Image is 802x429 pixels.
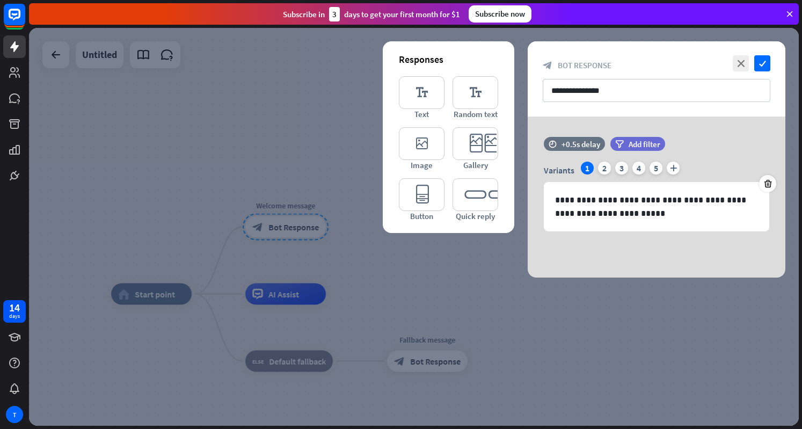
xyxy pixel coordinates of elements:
[283,7,460,21] div: Subscribe in days to get your first month for $1
[581,162,594,174] div: 1
[615,162,628,174] div: 3
[9,303,20,312] div: 14
[650,162,662,174] div: 5
[615,140,624,148] i: filter
[754,55,770,71] i: check
[598,162,611,174] div: 2
[549,140,557,148] i: time
[6,406,23,423] div: T
[9,4,41,37] button: Open LiveChat chat widget
[9,312,20,320] div: days
[733,55,749,71] i: close
[3,300,26,323] a: 14 days
[329,7,340,21] div: 3
[629,139,660,149] span: Add filter
[562,139,600,149] div: +0.5s delay
[558,60,611,70] span: Bot Response
[667,162,680,174] i: plus
[632,162,645,174] div: 4
[543,61,552,70] i: block_bot_response
[544,165,574,176] span: Variants
[469,5,531,23] div: Subscribe now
